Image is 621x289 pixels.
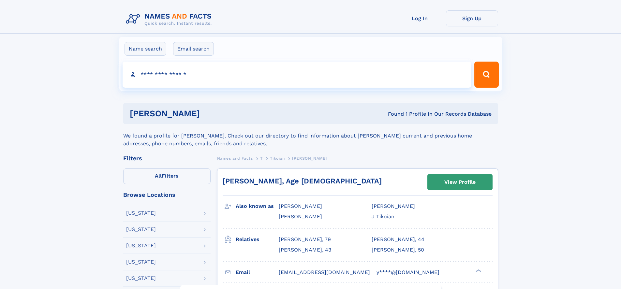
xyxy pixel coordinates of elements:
[474,62,498,88] button: Search Button
[279,269,370,275] span: [EMAIL_ADDRESS][DOMAIN_NAME]
[155,173,162,179] span: All
[236,201,279,212] h3: Also known as
[428,174,492,190] a: View Profile
[123,62,472,88] input: search input
[372,203,415,209] span: [PERSON_NAME]
[236,267,279,278] h3: Email
[126,210,156,216] div: [US_STATE]
[260,156,263,161] span: T
[123,124,498,148] div: We found a profile for [PERSON_NAME]. Check out our directory to find information about [PERSON_N...
[474,268,482,273] div: ❯
[223,177,382,185] a: [PERSON_NAME], Age [DEMOGRAPHIC_DATA]
[123,155,211,161] div: Filters
[123,10,217,28] img: Logo Names and Facts
[260,154,263,162] a: T
[372,213,394,220] span: J Tikoian
[125,42,166,56] label: Name search
[444,175,476,190] div: View Profile
[372,236,424,243] a: [PERSON_NAME], 44
[173,42,214,56] label: Email search
[279,246,331,253] a: [PERSON_NAME], 43
[126,259,156,265] div: [US_STATE]
[123,168,211,184] label: Filters
[279,236,331,243] a: [PERSON_NAME], 79
[279,203,322,209] span: [PERSON_NAME]
[126,243,156,248] div: [US_STATE]
[126,227,156,232] div: [US_STATE]
[270,156,285,161] span: Tikoian
[446,10,498,26] a: Sign Up
[394,10,446,26] a: Log In
[279,213,322,220] span: [PERSON_NAME]
[126,276,156,281] div: [US_STATE]
[270,154,285,162] a: Tikoian
[130,109,294,118] h1: [PERSON_NAME]
[236,234,279,245] h3: Relatives
[217,154,253,162] a: Names and Facts
[294,110,492,118] div: Found 1 Profile In Our Records Database
[123,192,211,198] div: Browse Locations
[372,246,424,253] a: [PERSON_NAME], 50
[292,156,327,161] span: [PERSON_NAME]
